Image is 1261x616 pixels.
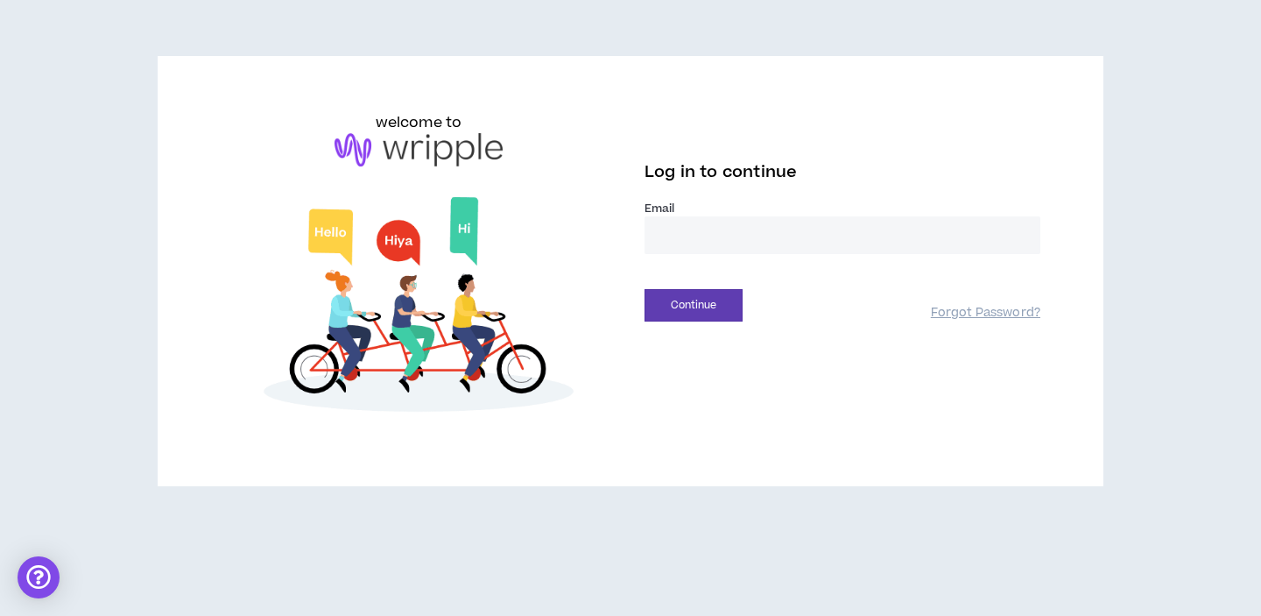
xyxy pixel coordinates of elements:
button: Continue [645,289,743,322]
div: Open Intercom Messenger [18,556,60,598]
img: logo-brand.png [335,133,503,166]
span: Log in to continue [645,161,797,183]
label: Email [645,201,1040,216]
img: Welcome to Wripple [221,184,616,431]
a: Forgot Password? [931,305,1040,322]
h6: welcome to [376,112,462,133]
